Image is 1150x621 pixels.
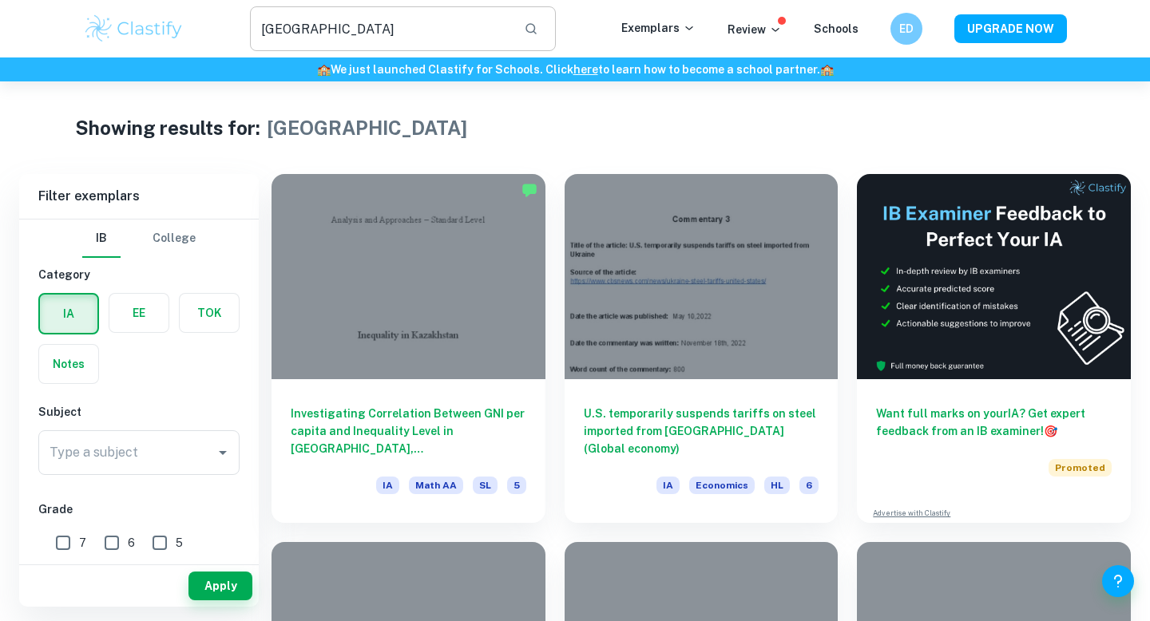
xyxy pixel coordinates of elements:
button: EE [109,294,169,332]
button: Help and Feedback [1102,565,1134,597]
button: College [153,220,196,258]
button: UPGRADE NOW [954,14,1067,43]
h6: Grade [38,500,240,518]
h6: Filter exemplars [19,174,259,219]
h1: [GEOGRAPHIC_DATA] [267,113,467,142]
p: Review [728,21,782,38]
button: IB [82,220,121,258]
a: U.S. temporarily suspends tariffs on steel imported from [GEOGRAPHIC_DATA] (Global economy)IAEcon... [565,174,839,523]
h6: U.S. temporarily suspends tariffs on steel imported from [GEOGRAPHIC_DATA] (Global economy) [584,405,819,457]
h6: Want full marks on your IA ? Get expert feedback from an IB examiner! [876,405,1112,440]
span: Math AA [409,477,463,494]
span: Economics [689,477,755,494]
span: 6 [128,534,135,552]
a: here [573,63,598,76]
span: 🏫 [317,63,331,76]
a: Schools [814,22,859,35]
h6: Subject [38,403,240,421]
button: ED [890,13,922,45]
span: 5 [176,534,183,552]
a: Investigating Correlation Between GNI per capita and Inequality Level in [GEOGRAPHIC_DATA], [GEOG... [272,174,545,523]
div: Filter type choice [82,220,196,258]
button: Open [212,441,234,464]
button: TOK [180,294,239,332]
span: 🏫 [820,63,834,76]
img: Clastify logo [83,13,184,45]
span: Promoted [1049,459,1112,477]
img: Marked [521,182,537,198]
span: IA [656,477,680,494]
span: HL [764,477,790,494]
input: Search for any exemplars... [250,6,511,51]
span: 7 [79,534,86,552]
p: Exemplars [621,19,696,37]
h1: Showing results for: [75,113,260,142]
span: 6 [799,477,819,494]
span: 5 [507,477,526,494]
button: Notes [39,345,98,383]
span: SL [473,477,498,494]
a: Advertise with Clastify [873,508,950,519]
span: 🎯 [1044,425,1057,437]
h6: Investigating Correlation Between GNI per capita and Inequality Level in [GEOGRAPHIC_DATA], [GEOG... [291,405,526,457]
h6: We just launched Clastify for Schools. Click to learn how to become a school partner. [3,61,1147,78]
h6: ED [898,20,916,38]
button: Apply [188,572,252,600]
a: Want full marks on yourIA? Get expert feedback from an IB examiner!PromotedAdvertise with Clastify [857,174,1131,523]
img: Thumbnail [857,174,1131,379]
h6: Category [38,266,240,283]
span: IA [376,477,399,494]
button: IA [40,295,97,333]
